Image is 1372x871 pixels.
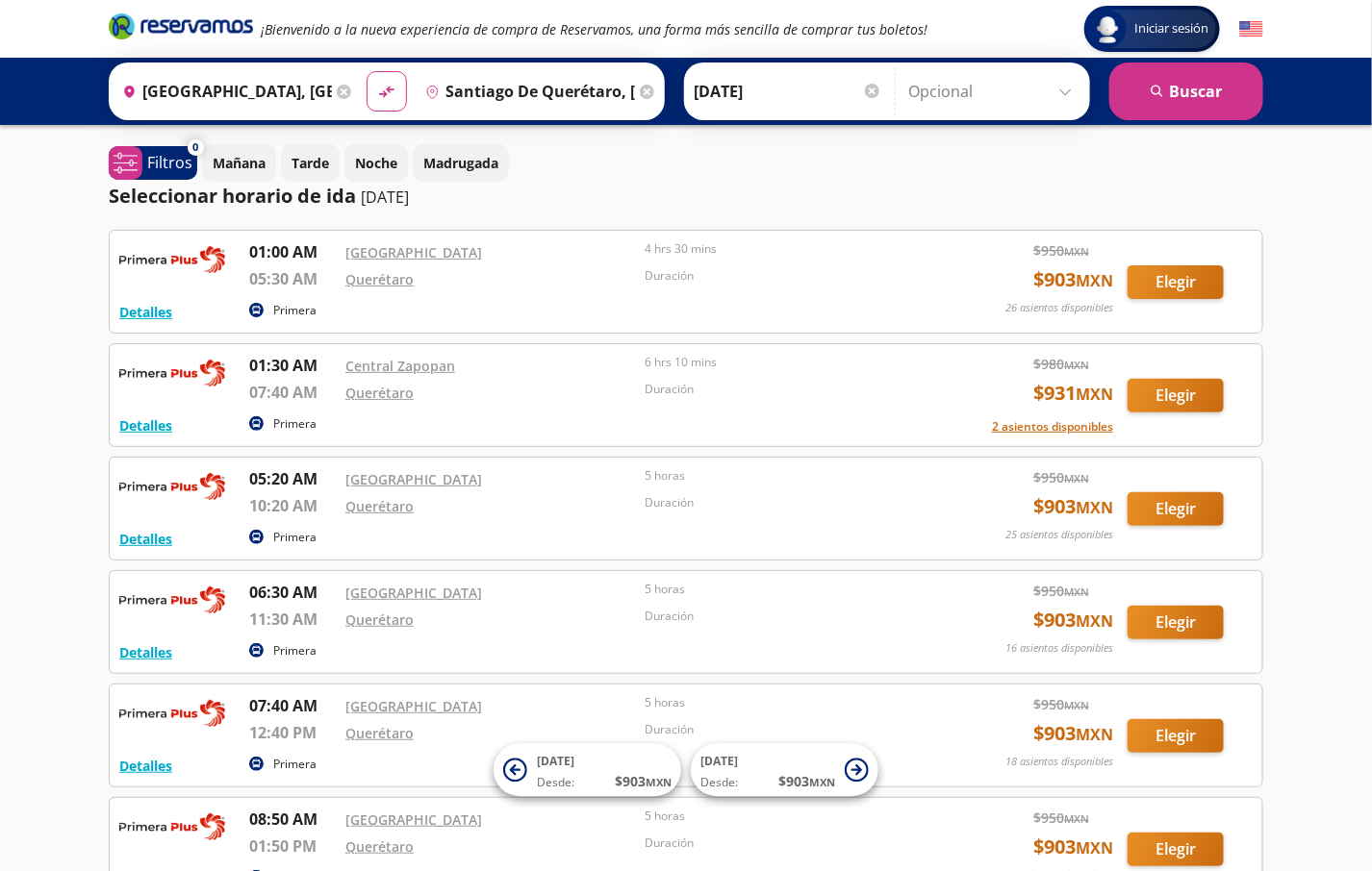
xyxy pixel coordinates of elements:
[249,240,336,263] p: 01:00 AM
[249,494,336,517] p: 10:20 AM
[1128,833,1224,866] button: Elegir
[1033,606,1113,635] span: $ 903
[249,581,336,604] p: 06:30 AM
[345,610,414,629] a: Querétaro
[1033,379,1113,408] span: $ 931
[1128,492,1224,526] button: Elegir
[1064,811,1089,826] small: MXN
[147,151,192,174] p: Filtros
[537,754,574,770] span: [DATE]
[345,243,482,261] a: [GEOGRAPHIC_DATA]
[646,354,936,371] p: 6 hrs 10 mins
[1033,719,1113,748] span: $ 903
[1033,694,1089,714] span: $ 950
[344,144,408,182] button: Noche
[1128,719,1224,753] button: Elegir
[494,744,681,797] button: [DATE]Desde:$903MXN
[119,240,225,279] img: RESERVAMOS
[1033,467,1089,487] span: $ 950
[281,144,340,182] button: Tarde
[646,467,936,485] p: 5 horas
[992,418,1113,435] button: 2 asientos disponibles
[1033,581,1089,601] span: $ 950
[1033,808,1089,828] span: $ 950
[119,302,172,322] button: Detalles
[249,381,336,404] p: 07:40 AM
[1076,724,1113,745] small: MXN
[1005,640,1113,657] p: 16 asientos disponibles
[1005,754,1113,770] p: 18 asientos disponibles
[345,497,414,515] a: Querétaro
[193,139,199,156] span: 0
[292,153,329,173] p: Tarde
[700,754,738,770] span: [DATE]
[119,354,225,392] img: RESERVAMOS
[249,721,336,744] p: 12:40 PM
[615,772,672,792] span: $ 903
[778,772,835,792] span: $ 903
[119,467,225,506] img: RESERVAMOS
[345,470,482,488] a: [GEOGRAPHIC_DATA]
[202,144,276,182] button: Mañana
[1128,265,1224,299] button: Elegir
[646,776,672,790] small: MXN
[1076,497,1113,518] small: MXN
[345,384,414,402] a: Querétaro
[809,776,835,790] small: MXN
[249,694,336,717] p: 07:40 AM
[114,67,332,115] input: Buscar Origen
[646,381,936,398] p: Duración
[646,721,936,738] p: Duración
[1128,606,1224,639] button: Elegir
[273,302,317,319] p: Primera
[109,12,253,46] a: Brand Logo
[345,697,482,715] a: [GEOGRAPHIC_DATA]
[1005,527,1113,543] p: 25 asientos disponibles
[361,186,409,209] p: [DATE]
[249,608,336,631] p: 11:30 AM
[691,744,878,797] button: [DATE]Desde:$903MXN
[1033,492,1113,521] span: $ 903
[700,775,738,792] span: Desde:
[249,808,336,831] p: 08:50 AM
[1033,354,1089,374] span: $ 980
[1033,833,1113,861] span: $ 903
[261,20,927,38] em: ¡Bienvenido a la nueva experiencia de compra de Reservamos, una forma más sencilla de comprar tus...
[1239,17,1263,41] button: English
[249,834,336,858] p: 01:50 PM
[119,808,225,846] img: RESERVAMOS
[646,694,936,711] p: 5 horas
[109,146,197,180] button: 0Filtros
[413,144,509,182] button: Madrugada
[1076,837,1113,859] small: MXN
[418,67,635,115] input: Buscar Destino
[1033,240,1089,261] span: $ 950
[537,775,574,792] span: Desde:
[119,642,172,662] button: Detalles
[1064,358,1089,372] small: MXN
[1109,62,1263,120] button: Buscar
[1076,384,1113,405] small: MXN
[423,153,498,173] p: Madrugada
[273,415,317,433] p: Primera
[345,584,482,602] a: [GEOGRAPHIC_DATA]
[1128,379,1224,412] button: Elegir
[345,724,414,742] a: Querétaro
[345,810,482,829] a: [GEOGRAPHIC_DATA]
[646,240,936,258] p: 4 hrs 30 mins
[119,694,225,733] img: RESERVAMOS
[646,267,936,285] p: Duración
[249,267,336,290] p: 05:30 AM
[1064,471,1089,485] small: MXN
[273,529,317,546] p: Primera
[109,12,253,40] i: Brand Logo
[249,467,336,490] p: 05:20 AM
[1076,270,1113,291] small: MXN
[1127,19,1216,38] span: Iniciar sesión
[273,756,317,773] p: Primera
[646,494,936,511] p: Duración
[908,67,1080,115] input: Opcional
[694,67,882,115] input: Elegir Fecha
[345,270,414,288] a: Querétaro
[213,153,266,173] p: Mañana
